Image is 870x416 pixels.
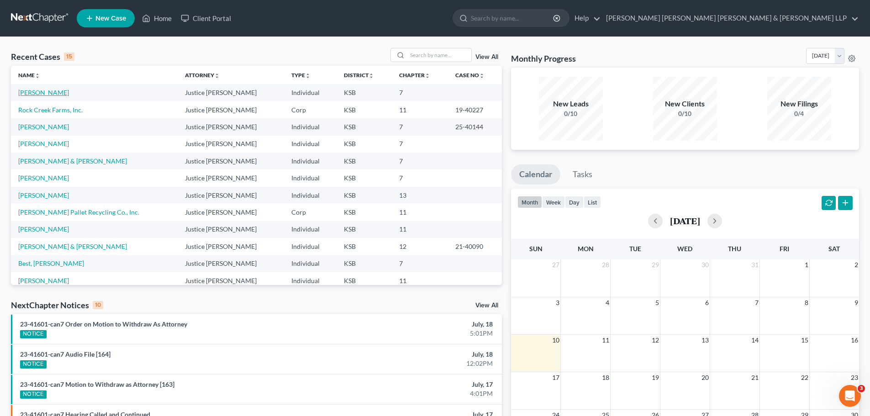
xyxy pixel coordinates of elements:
[18,191,69,199] a: [PERSON_NAME]
[850,335,859,346] span: 16
[337,84,392,101] td: KSB
[341,320,493,329] div: July, 18
[178,204,284,221] td: Justice [PERSON_NAME]
[601,372,610,383] span: 18
[839,385,861,407] iframe: Intercom live chat
[392,272,448,289] td: 11
[551,335,560,346] span: 10
[517,196,542,208] button: month
[18,123,69,131] a: [PERSON_NAME]
[18,208,139,216] a: [PERSON_NAME] Pallet Recycling Co., Inc.
[605,297,610,308] span: 4
[392,84,448,101] td: 7
[392,204,448,221] td: 11
[93,301,103,309] div: 10
[728,245,741,253] span: Thu
[341,329,493,338] div: 5:01PM
[178,136,284,153] td: Justice [PERSON_NAME]
[18,259,84,267] a: Best, [PERSON_NAME]
[178,118,284,135] td: Justice [PERSON_NAME]
[178,187,284,204] td: Justice [PERSON_NAME]
[804,259,809,270] span: 1
[570,10,601,26] a: Help
[18,72,40,79] a: Nameunfold_more
[854,259,859,270] span: 2
[95,15,126,22] span: New Case
[20,350,111,358] a: 23-41601-can7 Audio File [164]
[185,72,220,79] a: Attorneyunfold_more
[539,99,603,109] div: New Leads
[20,330,47,338] div: NOTICE
[20,360,47,369] div: NOTICE
[578,245,594,253] span: Mon
[475,302,498,309] a: View All
[850,372,859,383] span: 23
[178,238,284,255] td: Justice [PERSON_NAME]
[392,101,448,118] td: 11
[392,169,448,186] td: 7
[20,390,47,399] div: NOTICE
[704,297,710,308] span: 6
[284,272,337,289] td: Individual
[858,385,865,392] span: 3
[337,169,392,186] td: KSB
[448,238,502,255] td: 21-40090
[564,164,601,184] a: Tasks
[475,54,498,60] a: View All
[337,187,392,204] td: KSB
[551,372,560,383] span: 17
[767,109,831,118] div: 0/4
[18,89,69,96] a: [PERSON_NAME]
[601,259,610,270] span: 28
[178,101,284,118] td: Justice [PERSON_NAME]
[511,164,560,184] a: Calendar
[178,84,284,101] td: Justice [PERSON_NAME]
[448,101,502,118] td: 19-40227
[407,48,471,62] input: Search by name...
[178,153,284,169] td: Justice [PERSON_NAME]
[392,136,448,153] td: 7
[337,101,392,118] td: KSB
[284,255,337,272] td: Individual
[35,73,40,79] i: unfold_more
[284,238,337,255] td: Individual
[18,157,127,165] a: [PERSON_NAME] & [PERSON_NAME]
[767,99,831,109] div: New Filings
[337,272,392,289] td: KSB
[425,73,430,79] i: unfold_more
[284,84,337,101] td: Individual
[305,73,311,79] i: unfold_more
[291,72,311,79] a: Typeunfold_more
[800,372,809,383] span: 22
[653,109,717,118] div: 0/10
[284,153,337,169] td: Individual
[178,221,284,238] td: Justice [PERSON_NAME]
[653,99,717,109] div: New Clients
[677,245,692,253] span: Wed
[214,73,220,79] i: unfold_more
[341,380,493,389] div: July, 17
[601,335,610,346] span: 11
[651,335,660,346] span: 12
[551,259,560,270] span: 27
[471,10,554,26] input: Search by name...
[750,372,759,383] span: 21
[176,10,236,26] a: Client Portal
[448,118,502,135] td: 25-40144
[178,255,284,272] td: Justice [PERSON_NAME]
[479,73,485,79] i: unfold_more
[18,140,69,147] a: [PERSON_NAME]
[804,297,809,308] span: 8
[11,300,103,311] div: NextChapter Notices
[18,225,69,233] a: [PERSON_NAME]
[511,53,576,64] h3: Monthly Progress
[392,187,448,204] td: 13
[565,196,584,208] button: day
[670,216,700,226] h2: [DATE]
[455,72,485,79] a: Case Nounfold_more
[178,169,284,186] td: Justice [PERSON_NAME]
[337,204,392,221] td: KSB
[780,245,789,253] span: Fri
[701,335,710,346] span: 13
[399,72,430,79] a: Chapterunfold_more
